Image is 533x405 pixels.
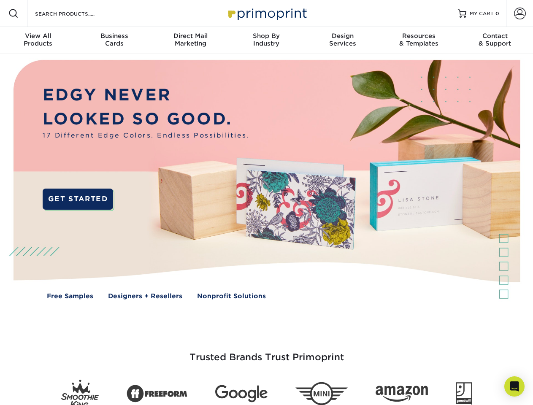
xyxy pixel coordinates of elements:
span: Contact [457,32,533,40]
div: Open Intercom Messenger [504,376,525,397]
div: & Support [457,32,533,47]
span: Direct Mail [152,32,228,40]
div: & Templates [381,32,457,47]
input: SEARCH PRODUCTS..... [34,8,116,19]
span: Resources [381,32,457,40]
a: DesignServices [305,27,381,54]
div: Services [305,32,381,47]
img: Google [215,385,268,402]
span: 17 Different Edge Colors. Endless Possibilities. [43,131,249,140]
span: 0 [495,11,499,16]
a: Free Samples [47,292,93,301]
span: Shop By [228,32,304,40]
a: Designers + Resellers [108,292,182,301]
a: Resources& Templates [381,27,457,54]
a: Nonprofit Solutions [197,292,266,301]
p: EDGY NEVER [43,83,249,107]
span: MY CART [470,10,494,17]
img: Goodwill [456,382,472,405]
div: Industry [228,32,304,47]
div: Marketing [152,32,228,47]
span: Design [305,32,381,40]
a: Contact& Support [457,27,533,54]
a: GET STARTED [43,189,113,210]
img: Amazon [376,386,428,402]
span: Business [76,32,152,40]
h3: Trusted Brands Trust Primoprint [20,332,514,373]
a: Direct MailMarketing [152,27,228,54]
p: LOOKED SO GOOD. [43,107,249,131]
img: Primoprint [225,4,309,22]
div: Cards [76,32,152,47]
a: Shop ByIndustry [228,27,304,54]
a: BusinessCards [76,27,152,54]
